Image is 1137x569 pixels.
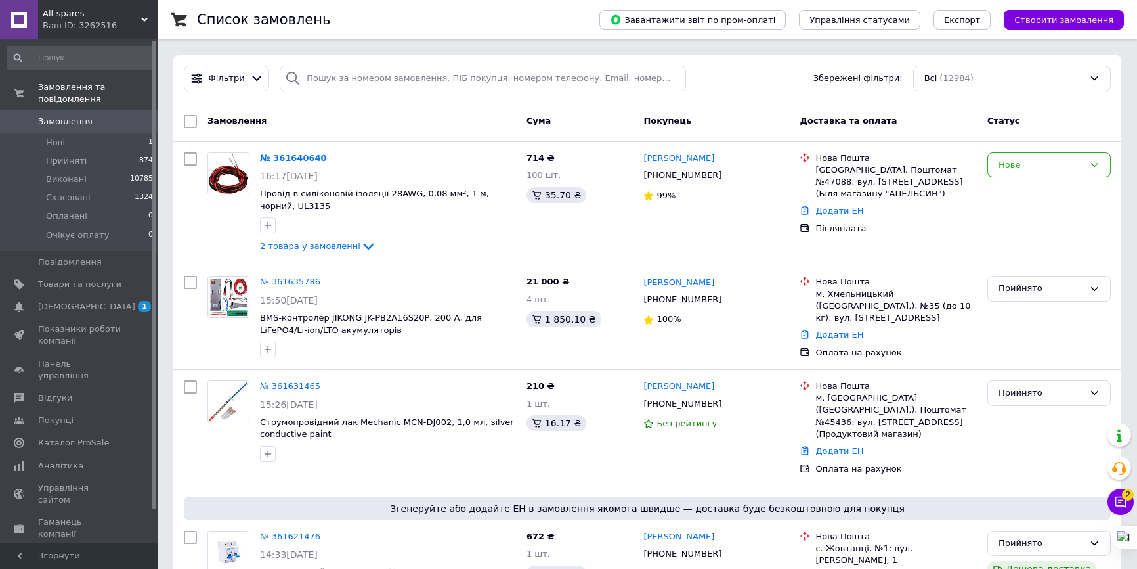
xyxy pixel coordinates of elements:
[46,192,91,204] span: Скасовані
[209,72,245,85] span: Фільтри
[207,380,249,422] a: Фото товару
[815,392,977,440] div: м. [GEOGRAPHIC_DATA] ([GEOGRAPHIC_DATA].), Поштомат №45436: вул. [STREET_ADDRESS] (Продуктовий ма...
[599,10,786,30] button: Завантажити звіт по пром-оплаті
[526,116,551,125] span: Cума
[1122,486,1134,497] span: 2
[815,446,863,456] a: Додати ЕН
[998,282,1084,296] div: Прийнято
[260,277,320,286] a: № 361635786
[260,153,327,163] a: № 361640640
[46,155,87,167] span: Прийняті
[46,137,65,148] span: Нові
[260,313,482,335] a: BMS-контролер JIKONG JK-PB2A16S20P, 200 A, для LiFePO4/Li-ion/LTO акумуляторів
[260,241,376,251] a: 2 товара у замовленні
[815,206,863,216] a: Додати ЕН
[799,10,920,30] button: Управління статусами
[656,191,676,200] span: 99%
[944,15,981,25] span: Експорт
[1107,489,1134,515] button: Чат з покупцем2
[610,14,775,26] span: Завантажити звіт по пром-оплаті
[815,463,977,475] div: Оплата на рахунок
[526,294,550,304] span: 4 шт.
[197,12,330,28] h1: Список замовлень
[656,419,717,428] span: Без рейтингу
[208,381,249,422] img: Фото товару
[815,288,977,325] div: м. Хмельницький ([GEOGRAPHIC_DATA].), №35 (до 10 кг): вул. [STREET_ADDRESS]
[38,392,72,404] span: Відгуки
[643,277,714,289] a: [PERSON_NAME]
[38,437,109,449] span: Каталог ProSale
[526,277,569,286] span: 21 000 ₴
[138,301,151,312] span: 1
[998,386,1084,400] div: Прийнято
[38,81,158,105] span: Замовлення та повідомлення
[939,73,974,83] span: (12984)
[526,170,561,180] span: 100 шт.
[813,72,903,85] span: Збережені фільтри:
[38,358,121,382] span: Панель управління
[207,276,249,318] a: Фото товару
[148,137,153,148] span: 1
[526,381,555,391] span: 210 ₴
[991,14,1124,24] a: Створити замовлення
[260,241,360,251] span: 2 товара у замовленні
[641,291,724,308] div: [PHONE_NUMBER]
[260,532,320,541] a: № 361621476
[526,153,555,163] span: 714 ₴
[38,116,93,127] span: Замовлення
[46,173,87,185] span: Виконані
[38,323,121,347] span: Показники роботи компанії
[38,279,121,290] span: Товари та послуги
[1004,10,1124,30] button: Створити замовлення
[526,415,586,431] div: 16.17 ₴
[38,482,121,506] span: Управління сайтом
[260,189,489,211] a: Провід в силіконовій ізоляції 28AWG, 0,08 мм², 1 м, чорний, UL3135
[46,229,109,241] span: Очікує оплату
[643,380,714,393] a: [PERSON_NAME]
[656,314,681,324] span: 100%
[526,311,601,327] div: 1 850.10 ₴
[38,415,74,426] span: Покупці
[643,152,714,165] a: [PERSON_NAME]
[189,502,1105,515] span: Згенеруйте або додайте ЕН в замовлення якомога швидше — доставка буде безкоштовною для покупця
[526,532,555,541] span: 672 ₴
[815,543,977,566] div: с. Жовтанці, №1: вул. [PERSON_NAME], 1
[148,229,153,241] span: 0
[260,549,318,560] span: 14:33[DATE]
[815,223,977,235] div: Післяплата
[46,210,87,222] span: Оплачені
[135,192,153,204] span: 1324
[641,545,724,562] div: [PHONE_NUMBER]
[260,295,318,306] span: 15:50[DATE]
[208,153,249,194] img: Фото товару
[998,158,1084,172] div: Нове
[815,347,977,359] div: Оплата на рахунок
[643,531,714,543] a: [PERSON_NAME]
[641,396,724,413] div: [PHONE_NUMBER]
[38,256,102,268] span: Повідомлення
[924,72,937,85] span: Всі
[260,171,318,181] span: 16:17[DATE]
[260,417,514,440] a: Струмопровідний лак Mechanic MCN-DJ002, 1,0 мл, silver conductive paint
[280,66,686,91] input: Пошук за номером замовлення, ПІБ покупця, номером телефону, Email, номером накладної
[641,167,724,184] div: [PHONE_NUMBER]
[809,15,910,25] span: Управління статусами
[260,381,320,391] a: № 361631465
[933,10,991,30] button: Експорт
[526,399,550,409] span: 1 шт.
[815,380,977,392] div: Нова Пошта
[208,277,249,317] img: Фото товару
[148,210,153,222] span: 0
[7,46,154,70] input: Пошук
[815,152,977,164] div: Нова Пошта
[43,8,141,20] span: All-spares
[815,330,863,340] a: Додати ЕН
[139,155,153,167] span: 874
[815,531,977,543] div: Нова Пошта
[130,173,153,185] span: 10785
[643,116,691,125] span: Покупець
[987,116,1020,125] span: Статус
